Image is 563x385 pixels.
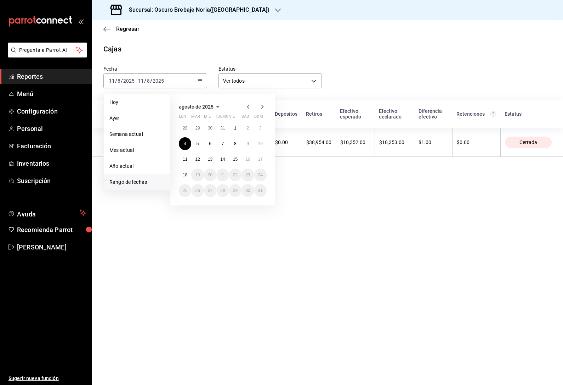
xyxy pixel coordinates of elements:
[340,139,370,145] div: $10,352.00
[216,184,229,197] button: 28 de agosto de 2025
[258,172,263,177] abbr: 24 de agosto de 2025
[123,6,269,14] h3: Sucursal: Oscuro Brebaje Noria([GEOGRAPHIC_DATA])
[179,169,191,181] button: 18 de agosto de 2025
[229,153,241,166] button: 15 de agosto de 2025
[17,159,86,168] span: Inventarios
[195,188,200,193] abbr: 26 de agosto de 2025
[222,141,224,146] abbr: 7 de agosto de 2025
[195,157,200,162] abbr: 12 de agosto de 2025
[245,172,250,177] abbr: 23 de agosto de 2025
[109,78,115,84] input: --
[216,122,229,134] button: 31 de julio de 2025
[109,163,164,170] span: Año actual
[241,184,254,197] button: 30 de agosto de 2025
[117,78,121,84] input: --
[245,188,250,193] abbr: 30 de agosto de 2025
[204,137,216,150] button: 6 de agosto de 2025
[150,78,152,84] span: /
[191,122,204,134] button: 29 de julio de 2025
[220,172,225,177] abbr: 21 de agosto de 2025
[229,137,241,150] button: 8 de agosto de 2025
[183,172,187,177] abbr: 18 de agosto de 2025
[456,111,496,117] div: Retenciones
[209,141,211,146] abbr: 6 de agosto de 2025
[103,44,121,54] div: Cajas
[220,126,225,131] abbr: 31 de julio de 2025
[138,78,144,84] input: --
[246,126,249,131] abbr: 2 de agosto de 2025
[183,126,187,131] abbr: 28 de julio de 2025
[109,147,164,154] span: Mes actual
[179,104,214,110] span: agosto de 2025
[234,126,237,131] abbr: 1 de agosto de 2025
[8,43,87,57] button: Pregunta a Parrot AI
[179,153,191,166] button: 11 de agosto de 2025
[216,169,229,181] button: 21 de agosto de 2025
[379,139,410,145] div: $10,353.00
[17,124,86,133] span: Personal
[233,157,238,162] abbr: 15 de agosto de 2025
[208,126,212,131] abbr: 30 de julio de 2025
[246,141,249,146] abbr: 9 de agosto de 2025
[233,172,238,177] abbr: 22 de agosto de 2025
[379,108,410,120] div: Efectivo declarado
[115,78,117,84] span: /
[17,106,86,116] span: Configuración
[17,89,86,99] span: Menú
[179,114,186,122] abbr: lunes
[19,46,76,54] span: Pregunta a Parrot AI
[229,122,241,134] button: 1 de agosto de 2025
[241,114,249,122] abbr: sábado
[220,157,225,162] abbr: 14 de agosto de 2025
[216,137,229,150] button: 7 de agosto de 2025
[17,176,86,186] span: Suscripción
[229,114,235,122] abbr: viernes
[17,141,86,151] span: Facturación
[258,157,263,162] abbr: 17 de agosto de 2025
[254,122,267,134] button: 3 de agosto de 2025
[204,184,216,197] button: 27 de agosto de 2025
[195,126,200,131] abbr: 29 de julio de 2025
[457,139,496,145] div: $0.00
[191,114,200,122] abbr: martes
[184,141,186,146] abbr: 4 de agosto de 2025
[144,78,146,84] span: /
[183,188,187,193] abbr: 25 de agosto de 2025
[208,172,212,177] abbr: 20 de agosto de 2025
[78,18,84,24] button: open_drawer_menu
[208,188,212,193] abbr: 27 de agosto de 2025
[505,111,552,117] div: Estatus
[191,169,204,181] button: 19 de agosto de 2025
[218,73,322,88] div: Ver todos
[5,51,87,59] a: Pregunta a Parrot AI
[204,114,211,122] abbr: miércoles
[204,122,216,134] button: 30 de julio de 2025
[179,103,222,111] button: agosto de 2025
[17,225,86,235] span: Recomienda Parrot
[204,169,216,181] button: 20 de agosto de 2025
[254,184,267,197] button: 31 de agosto de 2025
[195,172,200,177] abbr: 19 de agosto de 2025
[123,78,135,84] input: ----
[17,209,77,217] span: Ayuda
[254,137,267,150] button: 10 de agosto de 2025
[121,78,123,84] span: /
[179,184,191,197] button: 25 de agosto de 2025
[241,137,254,150] button: 9 de agosto de 2025
[229,169,241,181] button: 22 de agosto de 2025
[103,66,207,71] label: Fecha
[109,99,164,106] span: Hoy
[8,375,86,382] span: Sugerir nueva función
[17,72,86,81] span: Reportes
[218,66,322,71] label: Estatus
[258,141,263,146] abbr: 10 de agosto de 2025
[419,139,448,145] div: $1.00
[241,153,254,166] button: 16 de agosto de 2025
[103,26,140,32] button: Regresar
[258,188,263,193] abbr: 31 de agosto de 2025
[109,178,164,186] span: Rango de fechas
[191,153,204,166] button: 12 de agosto de 2025
[241,169,254,181] button: 23 de agosto de 2025
[306,139,331,145] div: $38,954.00
[216,153,229,166] button: 14 de agosto de 2025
